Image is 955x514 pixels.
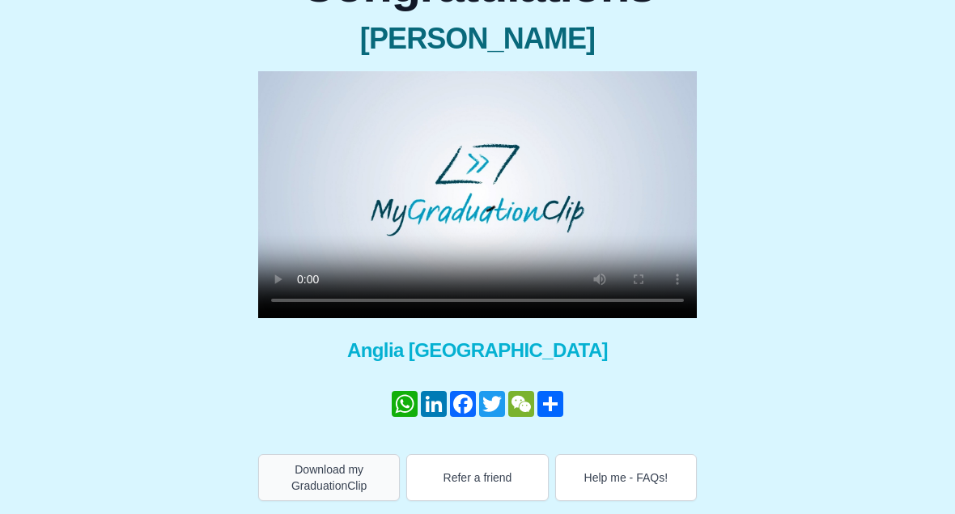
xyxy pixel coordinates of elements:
a: WhatsApp [390,391,419,417]
button: Download my GraduationClip [258,454,400,501]
button: Refer a friend [406,454,548,501]
a: Share [536,391,565,417]
a: Facebook [448,391,477,417]
a: Twitter [477,391,507,417]
a: LinkedIn [419,391,448,417]
span: [PERSON_NAME] [258,23,697,55]
button: Help me - FAQs! [555,454,697,501]
a: WeChat [507,391,536,417]
span: Anglia [GEOGRAPHIC_DATA] [258,338,697,363]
